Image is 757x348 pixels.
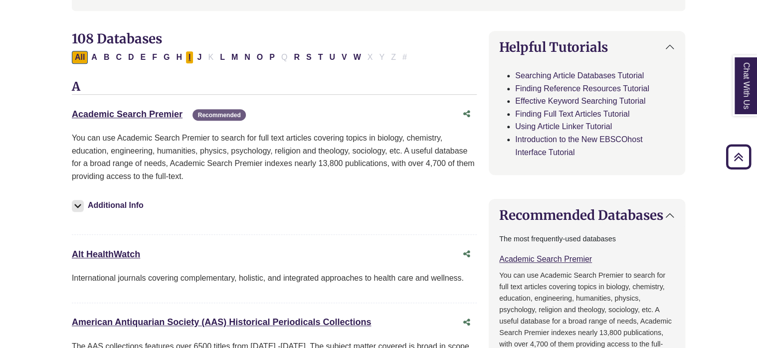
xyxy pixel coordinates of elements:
h3: A [72,80,477,95]
button: Share this database [457,245,477,264]
button: Filter Results V [339,51,350,64]
button: Filter Results N [241,51,253,64]
a: Academic Search Premier [499,255,592,263]
button: Filter Results W [351,51,364,64]
button: All [72,51,88,64]
a: Using Article Linker Tutorial [515,122,612,131]
a: Effective Keyword Searching Tutorial [515,97,645,105]
a: Alt HealthWatch [72,249,140,259]
button: Helpful Tutorials [489,31,685,63]
button: Filter Results B [101,51,113,64]
button: Filter Results C [113,51,125,64]
button: Filter Results O [254,51,266,64]
button: Filter Results R [291,51,303,64]
button: Additional Info [72,198,147,212]
button: Filter Results P [266,51,278,64]
button: Filter Results T [315,51,326,64]
a: Finding Full Text Articles Tutorial [515,110,629,118]
a: American Antiquarian Society (AAS) Historical Periodicals Collections [72,317,372,327]
button: Filter Results I [186,51,193,64]
a: Finding Reference Resources Tutorial [515,84,649,93]
button: Filter Results F [149,51,160,64]
span: 108 Databases [72,30,162,47]
p: International journals covering complementary, holistic, and integrated approaches to health care... [72,272,477,285]
a: Academic Search Premier [72,109,183,119]
div: Alpha-list to filter by first letter of database name [72,52,411,61]
p: The most frequently-used databases [499,233,675,245]
a: Introduction to the New EBSCOhost Interface Tutorial [515,135,642,157]
button: Filter Results J [194,51,204,64]
button: Filter Results G [161,51,173,64]
button: Filter Results A [88,51,100,64]
button: Filter Results L [217,51,228,64]
button: Filter Results D [125,51,137,64]
button: Share this database [457,105,477,124]
button: Share this database [457,313,477,332]
a: Searching Article Databases Tutorial [515,71,644,80]
button: Filter Results S [303,51,315,64]
a: Back to Top [723,150,755,164]
button: Recommended Databases [489,199,685,231]
button: Filter Results H [173,51,185,64]
button: Filter Results U [326,51,338,64]
button: Filter Results E [138,51,149,64]
p: You can use Academic Search Premier to search for full text articles covering topics in biology, ... [72,132,477,182]
button: Filter Results M [228,51,241,64]
span: Recommended [192,109,245,121]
